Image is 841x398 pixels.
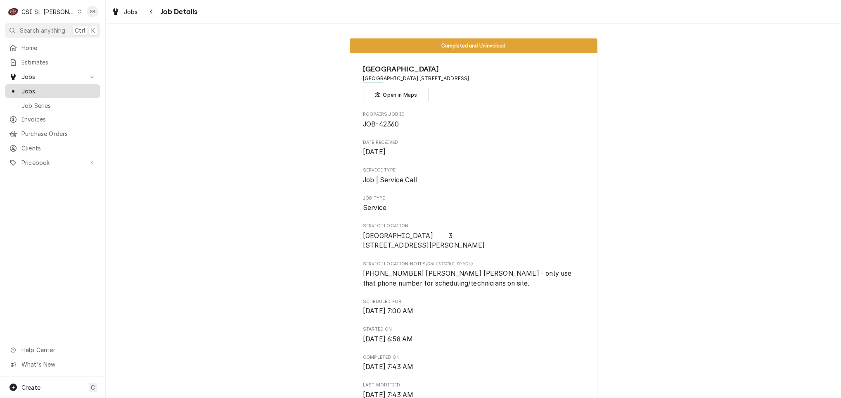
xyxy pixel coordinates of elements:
[5,70,100,83] a: Go to Jobs
[91,26,95,35] span: K
[21,360,95,369] span: What's New
[363,175,584,185] span: Service Type
[5,84,100,98] a: Jobs
[363,382,584,388] span: Last Modified
[363,223,584,250] div: Service Location
[363,335,413,343] span: [DATE] 6:58 AM
[363,223,584,229] span: Service Location
[7,6,19,17] div: CSI St. Louis's Avatar
[5,127,100,141] a: Purchase Orders
[145,5,158,18] button: Navigate back
[21,115,96,124] span: Invoices
[5,343,100,357] a: Go to Help Center
[363,307,413,315] span: [DATE] 7:00 AM
[363,306,584,316] span: Scheduled For
[21,144,96,153] span: Clients
[363,204,386,212] span: Service
[87,6,98,17] div: Shayla Bell's Avatar
[363,111,584,118] span: Roopairs Job ID
[21,87,96,95] span: Jobs
[21,129,96,138] span: Purchase Orders
[363,148,386,156] span: [DATE]
[75,26,85,35] span: Ctrl
[363,139,584,157] div: Date Received
[363,75,584,82] span: Address
[363,298,584,316] div: Scheduled For
[5,55,100,69] a: Estimates
[363,203,584,213] span: Job Type
[363,354,584,361] span: Completed On
[441,43,506,48] span: Completed and Uninvoiced
[5,23,100,38] button: Search anythingCtrlK
[21,58,96,67] span: Estimates
[158,6,198,17] span: Job Details
[5,112,100,126] a: Invoices
[363,232,485,250] span: [GEOGRAPHIC_DATA] 3 [STREET_ADDRESS][PERSON_NAME]
[5,99,100,112] a: Job Series
[363,326,584,344] div: Started On
[363,111,584,129] div: Roopairs Job ID
[363,363,413,371] span: [DATE] 7:43 AM
[363,231,584,250] span: Service Location
[21,43,96,52] span: Home
[21,384,40,391] span: Create
[363,298,584,305] span: Scheduled For
[108,5,141,19] a: Jobs
[363,354,584,372] div: Completed On
[363,64,584,101] div: Client Information
[363,261,584,288] div: [object Object]
[350,38,597,53] div: Status
[21,7,75,16] div: CSI St. [PERSON_NAME]
[363,147,584,157] span: Date Received
[21,72,84,81] span: Jobs
[363,120,399,128] span: JOB-42360
[5,141,100,155] a: Clients
[363,261,584,267] span: Service Location Notes
[5,41,100,55] a: Home
[5,357,100,371] a: Go to What's New
[363,269,573,287] span: [PHONE_NUMBER] [PERSON_NAME] [PERSON_NAME] - only use that phone number for scheduling/technician...
[363,139,584,146] span: Date Received
[20,26,65,35] span: Search anything
[363,89,429,101] button: Open in Maps
[7,6,19,17] div: C
[87,6,98,17] div: SB
[363,195,584,202] span: Job Type
[363,119,584,129] span: Roopairs Job ID
[363,176,418,184] span: Job | Service Call
[363,269,584,288] span: [object Object]
[363,167,584,174] span: Service Type
[363,64,584,75] span: Name
[21,101,96,110] span: Job Series
[5,156,100,169] a: Go to Pricebook
[21,346,95,354] span: Help Center
[124,7,138,16] span: Jobs
[91,383,95,392] span: C
[363,334,584,344] span: Started On
[363,167,584,185] div: Service Type
[21,158,84,167] span: Pricebook
[363,326,584,333] span: Started On
[363,195,584,213] div: Job Type
[363,362,584,372] span: Completed On
[426,262,473,266] span: (Only Visible to You)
